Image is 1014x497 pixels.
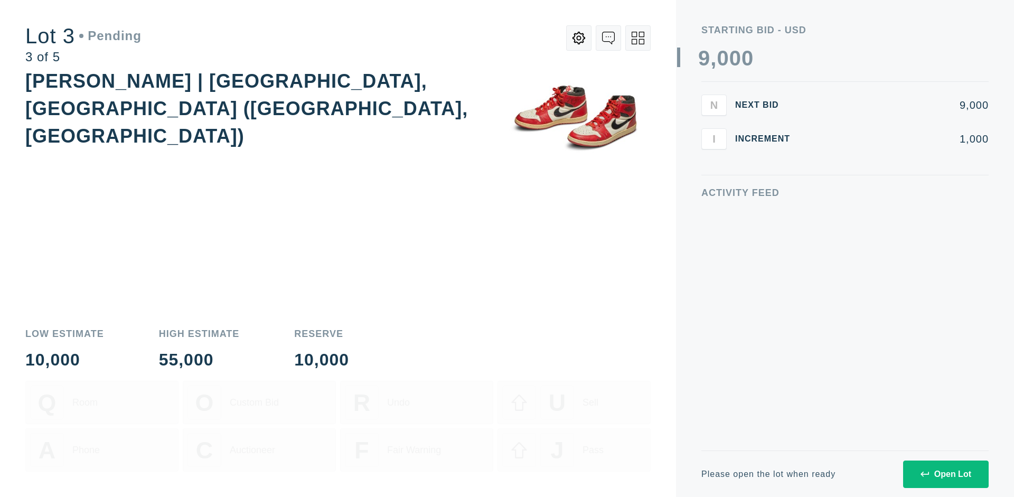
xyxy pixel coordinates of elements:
div: , [710,48,717,259]
div: High Estimate [159,329,240,339]
div: 3 of 5 [25,51,142,63]
button: Open Lot [903,461,989,488]
div: [PERSON_NAME] | [GEOGRAPHIC_DATA], [GEOGRAPHIC_DATA] ([GEOGRAPHIC_DATA], [GEOGRAPHIC_DATA]) [25,70,468,147]
div: Low Estimate [25,329,104,339]
div: Pending [79,30,142,42]
div: 1,000 [807,134,989,144]
div: Open Lot [921,470,971,479]
div: Activity Feed [701,188,989,198]
div: 9 [698,48,710,69]
div: 0 [741,48,754,69]
div: 10,000 [294,351,349,368]
div: Next Bid [735,101,799,109]
span: I [712,133,716,145]
button: N [701,95,727,116]
div: Increment [735,135,799,143]
span: N [710,99,718,111]
div: Starting Bid - USD [701,25,989,35]
div: Please open the lot when ready [701,470,835,479]
div: 0 [717,48,729,69]
div: Lot 3 [25,25,142,46]
div: 0 [729,48,741,69]
div: 10,000 [25,351,104,368]
div: Reserve [294,329,349,339]
div: 9,000 [807,100,989,110]
button: I [701,128,727,149]
div: 55,000 [159,351,240,368]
